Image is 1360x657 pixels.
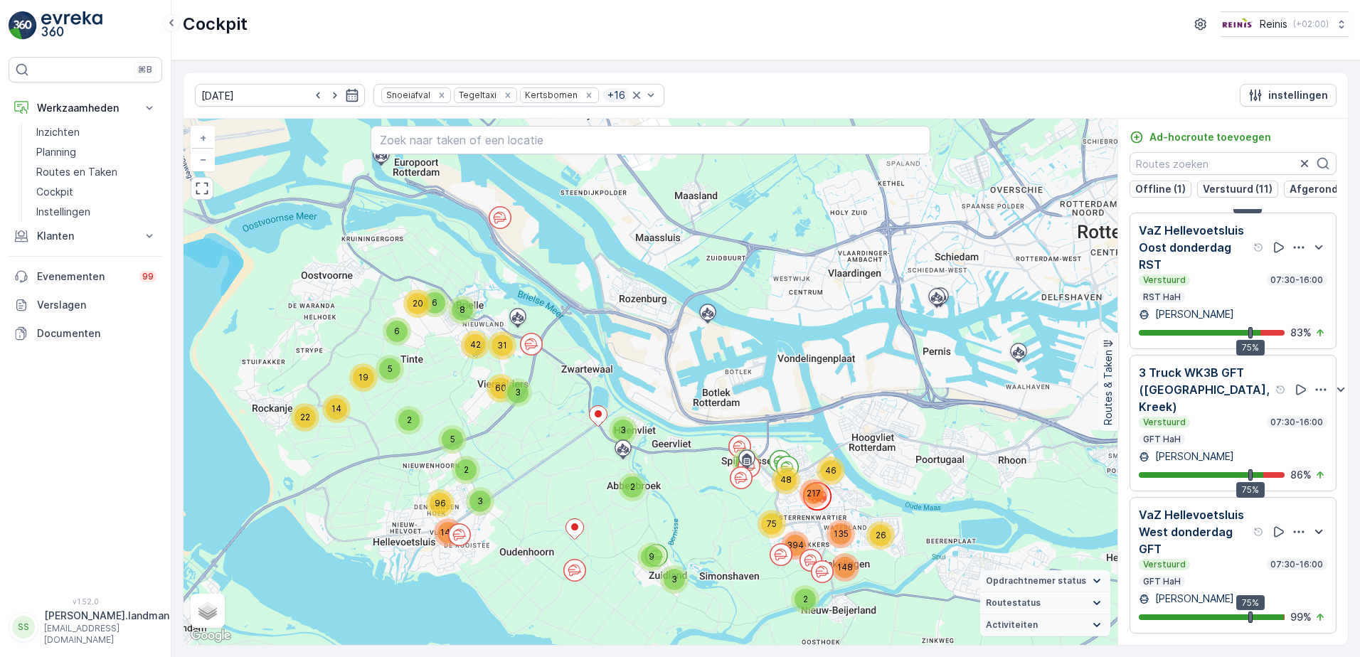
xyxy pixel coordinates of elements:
[358,372,368,383] span: 19
[780,474,792,485] span: 48
[772,466,800,494] div: 48
[1142,434,1182,445] p: GFT HaH
[37,101,134,115] p: Werkzaamheden
[1275,384,1287,395] div: help tooltippictogram
[1260,17,1287,31] p: Reinis
[452,456,480,484] div: 2
[322,395,351,423] div: 14
[1293,18,1329,30] p: ( +02:00 )
[450,434,455,444] span: 5
[1142,417,1187,428] p: Verstuurd
[803,594,808,604] span: 2
[1236,340,1265,356] div: 75%
[781,531,809,560] div: 394
[799,479,828,508] div: 217
[1240,84,1337,107] button: instellingen
[618,473,647,501] div: 2
[649,551,654,562] span: 9
[500,90,516,101] div: Remove Tegeltaxi
[44,623,169,646] p: [EMAIL_ADDRESS][DOMAIN_NAME]
[382,88,432,102] div: Snoeiafval
[1290,610,1312,624] p: 99 %
[142,271,154,282] p: 99
[834,528,849,539] span: 135
[195,84,365,107] input: dd/mm/yyyy
[41,11,102,40] img: logo_light-DOdMpM7g.png
[434,518,462,547] div: 148
[1130,181,1191,198] button: Offline (1)
[637,543,666,571] div: 9
[192,595,223,626] a: Layers
[36,185,73,199] p: Cockpit
[1139,364,1273,415] p: 3 Truck WK3B GFT ([GEOGRAPHIC_DATA], Kreek)
[1142,274,1187,286] p: Verstuurd
[470,339,481,350] span: 42
[376,355,404,383] div: 5
[426,489,455,518] div: 96
[1152,592,1234,606] p: [PERSON_NAME]
[36,125,80,139] p: Inzichten
[732,449,760,477] div: 3
[1130,130,1271,144] a: Ad-hocroute toevoegen
[1139,222,1250,273] p: VaZ Hellevoetsluis Oost donderdag RST
[36,205,90,219] p: Instellingen
[9,291,162,319] a: Verslagen
[459,304,465,315] span: 8
[1197,181,1278,198] button: Verstuurd (11)
[9,609,162,646] button: SS[PERSON_NAME].landman[EMAIL_ADDRESS][DOMAIN_NAME]
[497,340,507,351] span: 31
[1149,130,1271,144] p: Ad-hocroute toevoegen
[291,403,319,432] div: 22
[876,530,886,540] span: 26
[477,496,483,506] span: 3
[630,481,635,492] span: 2
[581,90,597,101] div: Remove Kertsbomen
[461,331,489,359] div: 42
[817,456,845,485] div: 46
[187,626,234,645] img: Google
[606,88,627,102] p: + 16
[1269,274,1324,286] p: 07:30-16:00
[980,592,1110,614] summary: Routestatus
[448,296,477,324] div: 8
[187,626,234,645] a: Dit gebied openen in Google Maps (er wordt een nieuw venster geopend)
[986,575,1086,587] span: Opdrachtnemer status
[609,416,637,444] div: 3
[1221,11,1349,37] button: Reinis(+02:00)
[394,326,400,336] span: 6
[1139,506,1250,557] p: VaZ Hellevoetsluis West donderdag GFT
[986,619,1038,631] span: Activiteiten
[831,553,859,582] div: 148
[183,13,248,36] p: Cockpit
[9,94,162,122] button: Werkzaamheden
[980,570,1110,592] summary: Opdrachtnemer status
[1236,482,1265,498] div: 75%
[383,317,411,346] div: 6
[827,520,855,548] div: 135
[37,229,134,243] p: Klanten
[37,269,131,284] p: Evenementen
[371,126,931,154] input: Zoek naar taken of een locatie
[420,289,449,317] div: 6
[300,412,310,422] span: 22
[1268,88,1328,102] p: instellingen
[407,415,412,425] span: 2
[395,406,423,434] div: 2
[9,222,162,250] button: Klanten
[464,464,469,475] span: 2
[495,383,506,393] span: 60
[1142,292,1182,303] p: RST HaH
[487,374,515,402] div: 60
[37,326,156,341] p: Documenten
[1130,152,1337,175] input: Routes zoeken
[44,609,169,623] p: [PERSON_NAME].landman
[1290,326,1312,340] p: 83 %
[787,540,804,550] span: 394
[1152,449,1234,464] p: [PERSON_NAME]
[36,165,117,179] p: Routes en Taken
[1236,595,1265,611] div: 75%
[504,378,532,407] div: 3
[980,614,1110,636] summary: Activiteiten
[31,162,162,182] a: Routes en Taken
[200,132,206,144] span: +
